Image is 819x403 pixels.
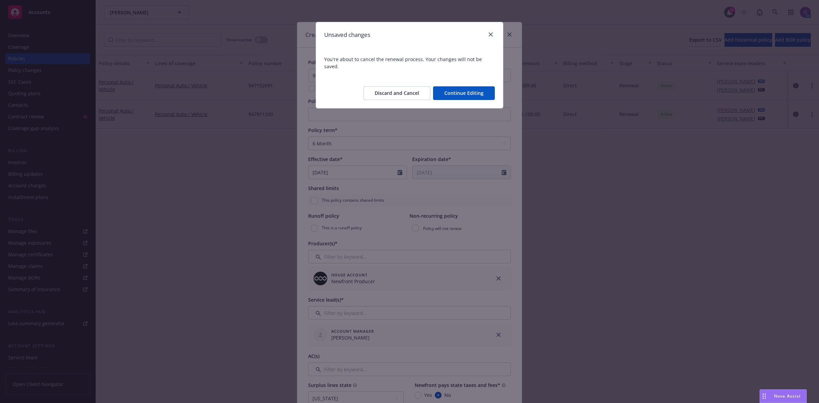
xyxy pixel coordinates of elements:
[316,47,503,78] span: You're about to cancel the renewal process. Your changes will not be saved.
[774,393,801,399] span: Nova Assist
[324,30,370,39] h1: Unsaved changes
[487,30,495,39] a: close
[433,86,495,100] button: Continue Editing
[760,390,768,403] div: Drag to move
[760,389,807,403] button: Nova Assist
[363,86,430,100] button: Discard and Cancel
